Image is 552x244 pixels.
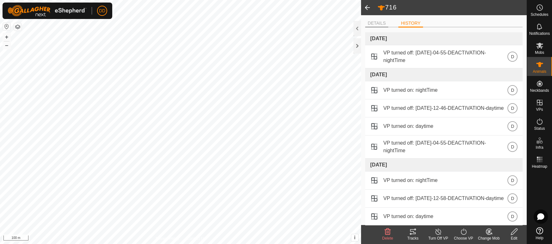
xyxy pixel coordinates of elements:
span: D [511,53,514,60]
button: – [3,41,10,49]
li: DETAILS [365,20,388,28]
span: [DATE] [370,162,387,167]
div: Choose VP [451,235,476,241]
div: Tracks [400,235,426,241]
span: Animals [533,70,546,73]
span: VP turned on: daytime [383,213,433,220]
a: Contact Us [187,236,205,241]
button: i [351,234,358,241]
span: VP turned off: [DATE]-04-55-DEACTIVATION-nightTime [383,49,507,64]
span: D [511,143,514,150]
span: Mobs [535,51,544,54]
span: VP turned off: [DATE]-04-55-DEACTIVATION-nightTime [383,139,507,154]
span: D [511,195,514,202]
span: D [511,105,514,112]
div: Edit [501,235,527,241]
span: Infra [536,146,543,149]
span: D [511,177,514,184]
a: Privacy Policy [156,236,179,241]
span: VP turned on: nightTime [383,86,438,94]
span: [DATE] [370,36,387,41]
span: Delete [382,236,393,241]
button: Map Layers [14,23,21,31]
span: Help [536,236,543,240]
span: D [511,123,514,130]
img: Gallagher Logo [8,5,87,16]
span: Neckbands [530,89,549,92]
span: D [511,213,514,220]
span: VP turned on: daytime [383,122,433,130]
span: VP turned off: [DATE]-12-58-DEACTIVATION-daytime [383,195,504,202]
span: Status [534,127,545,130]
span: DD [99,8,105,14]
li: HISTORY [398,20,423,28]
span: VP turned off: [DATE]-12-46-DEACTIVATION-daytime [383,104,504,112]
span: Notifications [529,32,550,35]
span: Schedules [531,13,548,16]
a: Help [527,225,552,242]
button: + [3,33,10,41]
div: Change Mob [476,235,501,241]
span: Heatmap [532,165,547,168]
span: VPs [536,108,543,111]
div: Turn Off VP [426,235,451,241]
span: i [354,235,355,240]
h2: 716 [377,3,527,12]
span: D [511,87,514,94]
button: Reset Map [3,23,10,30]
span: [DATE] [370,72,387,77]
span: VP turned on: nightTime [383,177,438,184]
